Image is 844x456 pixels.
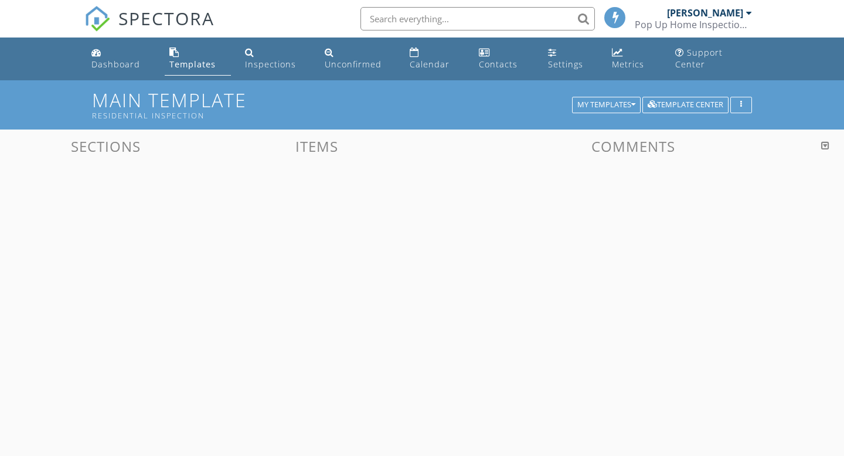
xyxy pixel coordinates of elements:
[92,90,752,120] h1: Main Template
[325,59,382,70] div: Unconfirmed
[429,138,837,154] h3: Comments
[211,138,422,154] h3: Items
[543,42,598,76] a: Settings
[667,7,743,19] div: [PERSON_NAME]
[165,42,231,76] a: Templates
[118,6,215,30] span: SPECTORA
[91,59,140,70] div: Dashboard
[607,42,661,76] a: Metrics
[612,59,644,70] div: Metrics
[548,59,583,70] div: Settings
[577,101,635,109] div: My Templates
[240,42,311,76] a: Inspections
[410,59,450,70] div: Calendar
[474,42,534,76] a: Contacts
[84,6,110,32] img: The Best Home Inspection Software - Spectora
[320,42,396,76] a: Unconfirmed
[642,97,729,113] button: Template Center
[635,19,752,30] div: Pop Up Home Inspections, LLC
[169,59,216,70] div: Templates
[671,42,757,76] a: Support Center
[87,42,155,76] a: Dashboard
[648,101,723,109] div: Template Center
[92,111,576,120] div: Residential Inspection
[84,16,215,40] a: SPECTORA
[360,7,595,30] input: Search everything...
[479,59,518,70] div: Contacts
[405,42,465,76] a: Calendar
[675,47,723,70] div: Support Center
[245,59,296,70] div: Inspections
[572,97,641,113] button: My Templates
[642,98,729,109] a: Template Center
